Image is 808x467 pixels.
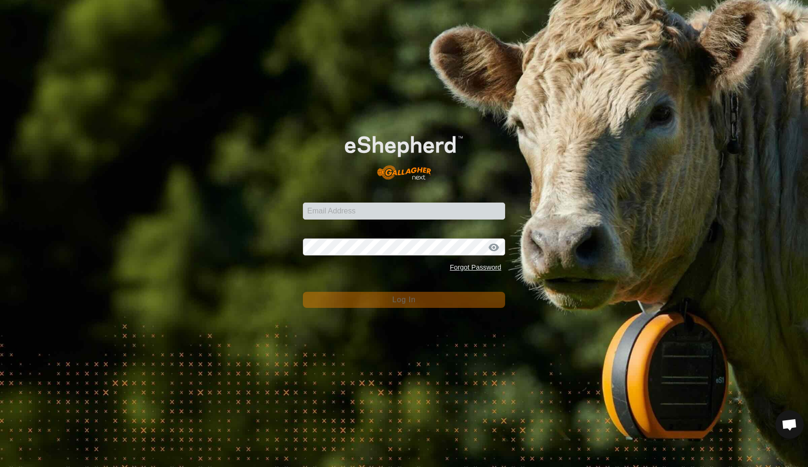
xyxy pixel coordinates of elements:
img: E-shepherd Logo [323,119,485,188]
div: Open chat [775,410,804,439]
input: Email Address [303,203,505,220]
button: Log In [303,292,505,308]
a: Forgot Password [450,263,501,271]
span: Log In [392,296,415,304]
